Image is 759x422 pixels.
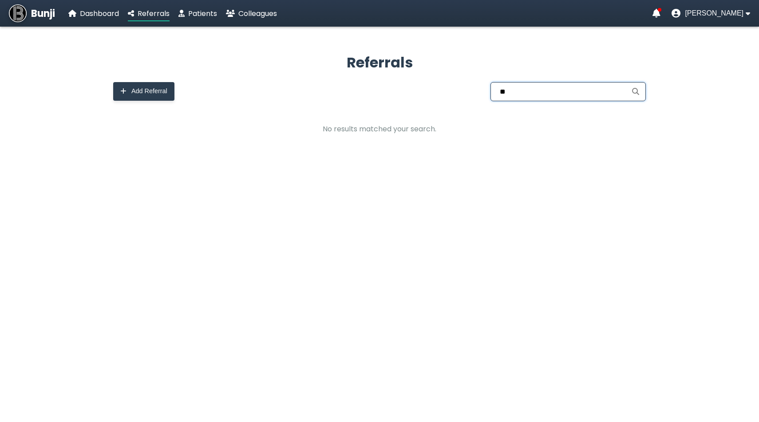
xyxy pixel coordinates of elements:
img: Bunji Dental Referral Management [9,4,27,22]
span: Dashboard [80,8,119,19]
span: Colleagues [238,8,277,19]
p: No results matched your search. [113,123,646,134]
a: Bunji [9,4,55,22]
span: Bunji [31,6,55,21]
a: Dashboard [68,8,119,19]
span: Add Referral [131,87,167,95]
a: Patients [178,8,217,19]
span: Patients [188,8,217,19]
span: [PERSON_NAME] [685,9,743,17]
h2: Referrals [113,52,646,73]
button: Add Referral [113,82,174,101]
span: Referrals [138,8,170,19]
a: Notifications [652,9,660,18]
a: Colleagues [226,8,277,19]
button: User menu [672,9,750,18]
a: Referrals [128,8,170,19]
